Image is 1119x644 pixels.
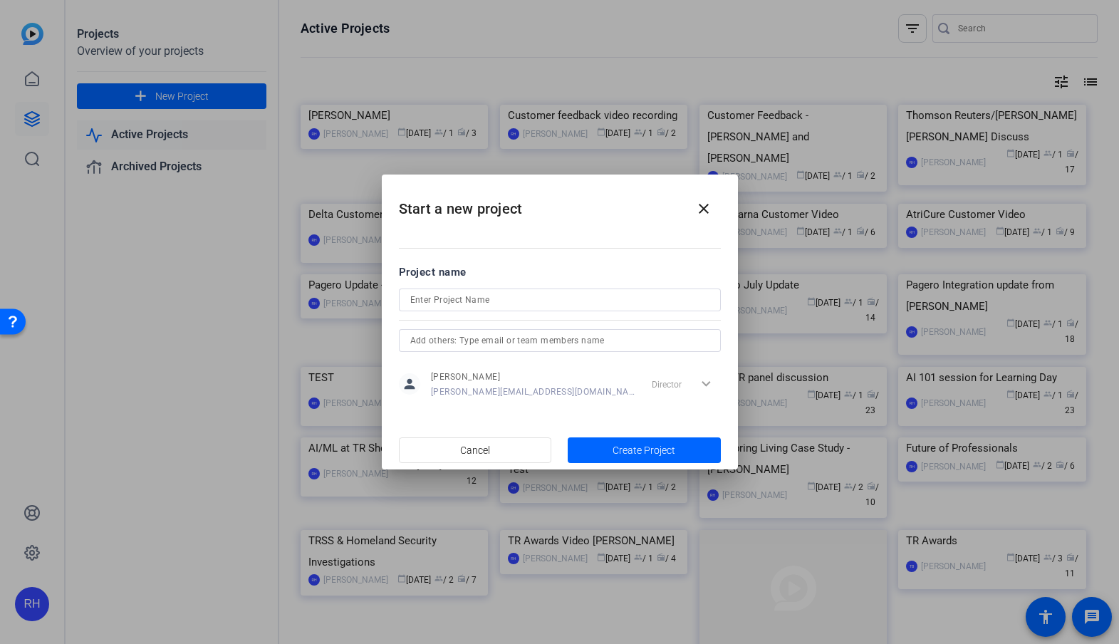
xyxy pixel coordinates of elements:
h2: Start a new project [382,175,738,232]
div: Project name [399,264,721,280]
input: Add others: Type email or team members name [410,332,709,349]
button: Cancel [399,437,552,463]
span: Create Project [613,443,675,458]
span: Cancel [460,437,490,464]
span: [PERSON_NAME] [431,371,635,383]
mat-icon: close [695,200,712,217]
input: Enter Project Name [410,291,709,308]
button: Create Project [568,437,721,463]
mat-icon: person [399,373,420,395]
span: [PERSON_NAME][EMAIL_ADDRESS][DOMAIN_NAME] [431,386,635,398]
